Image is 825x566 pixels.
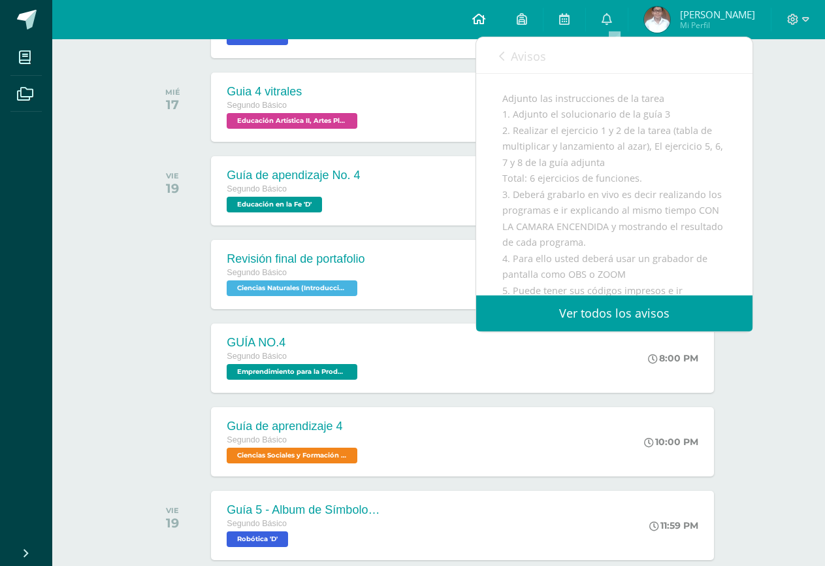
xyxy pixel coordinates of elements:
span: Mi Perfil [680,20,755,31]
div: Guía de apendizaje No. 4 [227,169,360,182]
span: Segundo Básico [227,184,287,193]
div: 8:00 PM [648,352,698,364]
div: Guía de aprendizaje 4 [227,420,361,433]
div: 19 [166,180,179,196]
span: Segundo Básico [227,268,287,277]
span: Emprendimiento para la Productividad 'D' [227,364,357,380]
span: Segundo Básico [227,352,287,361]
span: Segundo Básico [227,101,287,110]
div: VIE [166,506,179,515]
span: Avisos [511,48,546,64]
span: Ciencias Sociales y Formación Ciudadana e Interculturalidad 'D' [227,448,357,463]
div: Guia 4 vitrales [227,85,361,99]
span: Segundo Básico [227,435,287,444]
div: Guía 5 - Album de Símbolos de Diagramas de flujo [227,503,383,517]
div: 19 [166,515,179,531]
span: [PERSON_NAME] [680,8,755,21]
div: 17 [165,97,180,112]
span: Segundo Básico [227,519,287,528]
a: Ver todos los avisos [476,295,752,331]
div: 10:00 PM [644,436,698,448]
div: GUÍA NO.4 [227,336,361,350]
span: Educación en la Fe 'D' [227,197,322,212]
div: VIE [166,171,179,180]
div: Revisión final de portafolio [227,252,364,266]
span: Educación Artística II, Artes Plásticas 'D' [227,113,357,129]
img: c6c55850625d03b804869e3fe2a73493.png [644,7,670,33]
span: Ciencias Naturales (Introducción a la Química) 'D' [227,280,357,296]
div: MIÉ [165,88,180,97]
span: Robótica 'D' [227,531,288,547]
div: 11:59 PM [649,520,698,531]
